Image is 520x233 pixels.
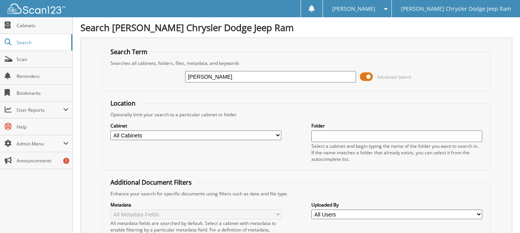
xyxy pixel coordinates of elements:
span: User Reports [17,107,63,113]
span: Announcements [17,157,69,164]
img: scan123-logo-white.svg [8,3,65,14]
span: Cabinets [17,22,69,29]
div: Enhance your search for specific documents using filters such as date and file type. [107,190,486,197]
label: Uploaded By [311,202,482,208]
div: 7 [63,158,69,164]
iframe: Chat Widget [482,196,520,233]
label: Folder [311,122,482,129]
span: [PERSON_NAME] [332,7,375,11]
span: Reminders [17,73,69,79]
span: [PERSON_NAME] Chrysler Dodge Jeep Ram [401,7,511,11]
span: Admin Menu [17,140,63,147]
span: Help [17,124,69,130]
div: Searches all cabinets, folders, files, metadata, and keywords [107,60,486,66]
span: Scan [17,56,69,63]
label: Cabinet [110,122,281,129]
div: Select a cabinet and begin typing the name of the folder you want to search in. If the name match... [311,143,482,162]
span: Search [17,39,67,46]
legend: Additional Document Filters [107,178,196,187]
span: Bookmarks [17,90,69,96]
legend: Search Term [107,48,151,56]
span: Advanced Search [377,74,411,80]
h1: Search [PERSON_NAME] Chrysler Dodge Jeep Ram [80,21,512,34]
div: Optionally limit your search to a particular cabinet or folder [107,111,486,118]
label: Metadata [110,202,281,208]
legend: Location [107,99,139,107]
